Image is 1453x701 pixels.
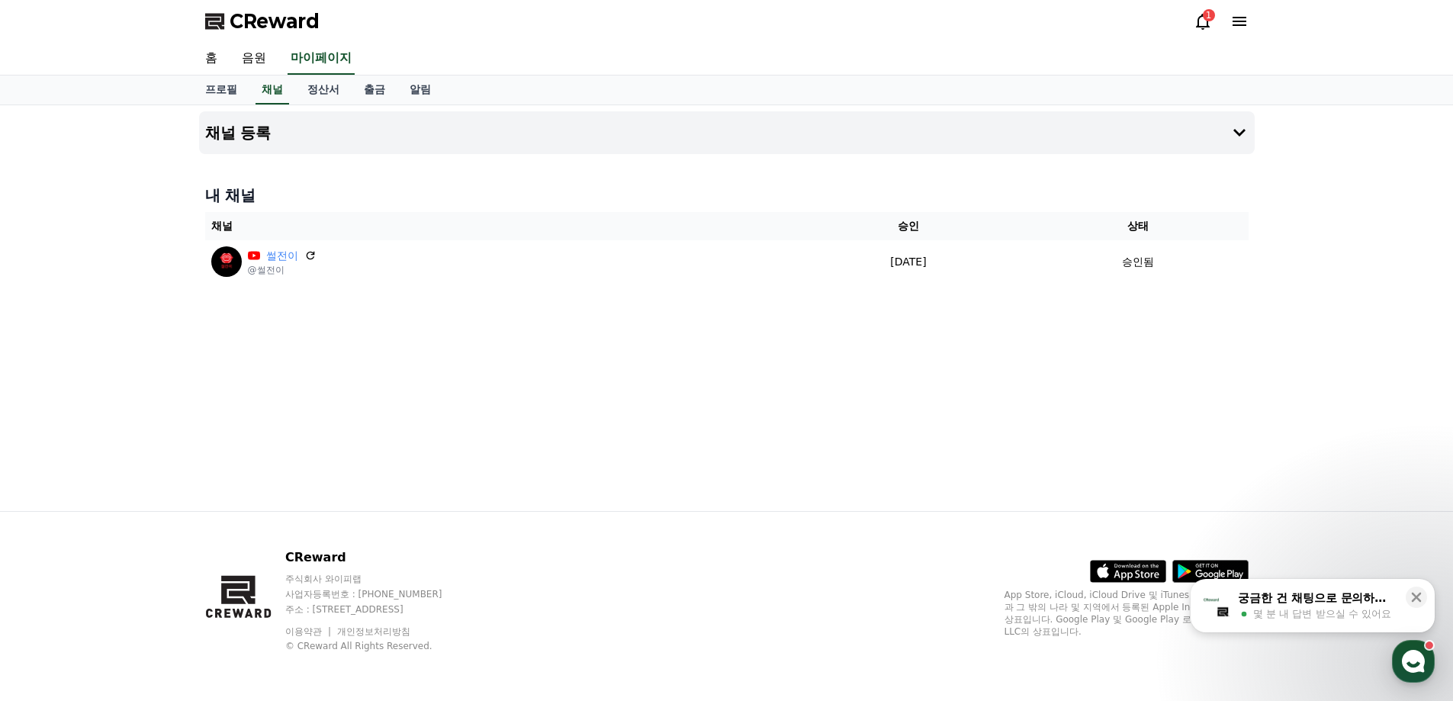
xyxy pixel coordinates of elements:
a: 홈 [193,43,230,75]
th: 채널 [205,212,789,240]
a: 채널 [256,76,289,105]
a: 음원 [230,43,278,75]
a: 알림 [397,76,443,105]
h4: 내 채널 [205,185,1249,206]
img: 썰전이 [211,246,242,277]
a: 프로필 [193,76,249,105]
th: 승인 [789,212,1029,240]
a: 썰전이 [266,248,298,264]
span: CReward [230,9,320,34]
p: CReward [285,548,471,567]
p: @썰전이 [248,264,317,276]
p: 사업자등록번호 : [PHONE_NUMBER] [285,588,471,600]
p: [DATE] [795,254,1023,270]
div: 1 [1203,9,1215,21]
h4: 채널 등록 [205,124,272,141]
p: 승인됨 [1122,254,1154,270]
a: 출금 [352,76,397,105]
a: 이용약관 [285,626,333,637]
a: 정산서 [295,76,352,105]
a: 1 [1194,12,1212,31]
button: 채널 등록 [199,111,1255,154]
p: App Store, iCloud, iCloud Drive 및 iTunes Store는 미국과 그 밖의 나라 및 지역에서 등록된 Apple Inc.의 서비스 상표입니다. Goo... [1005,589,1249,638]
a: 개인정보처리방침 [337,626,410,637]
p: 주소 : [STREET_ADDRESS] [285,603,471,616]
p: © CReward All Rights Reserved. [285,640,471,652]
a: 마이페이지 [288,43,355,75]
p: 주식회사 와이피랩 [285,573,471,585]
a: CReward [205,9,320,34]
th: 상태 [1028,212,1248,240]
